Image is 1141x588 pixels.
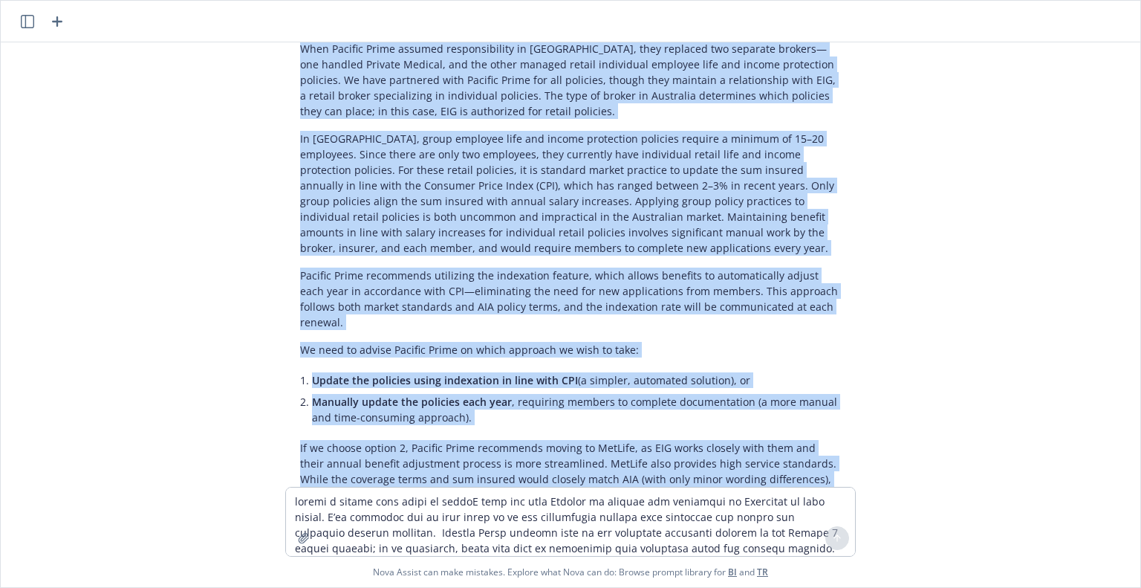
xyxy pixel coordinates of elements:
a: TR [757,566,768,578]
p: Pacific Prime recommends utilizing the indexation feature, which allows benefits to automatically... [300,268,841,330]
span: Nova Assist can make mistakes. Explore what Nova can do: Browse prompt library for and [7,557,1134,587]
span: Update the policies using indexation in line with CPI [312,373,578,387]
p: We need to advise Pacific Prime on which approach we wish to take: [300,342,841,358]
li: , requiring members to complete documentation (a more manual and time-consuming approach). [312,391,841,428]
a: BI [728,566,737,578]
p: When Pacific Prime assumed responsibility in [GEOGRAPHIC_DATA], they replaced two separate broker... [300,41,841,119]
p: If we choose option 2, Pacific Prime recommends moving to MetLife, as EIG works closely with them... [300,440,841,518]
p: In [GEOGRAPHIC_DATA], group employee life and income protection policies require a minimum of 15–... [300,131,841,256]
li: (a simpler, automated solution), or [312,369,841,391]
span: Manually update the policies each year [312,395,512,409]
